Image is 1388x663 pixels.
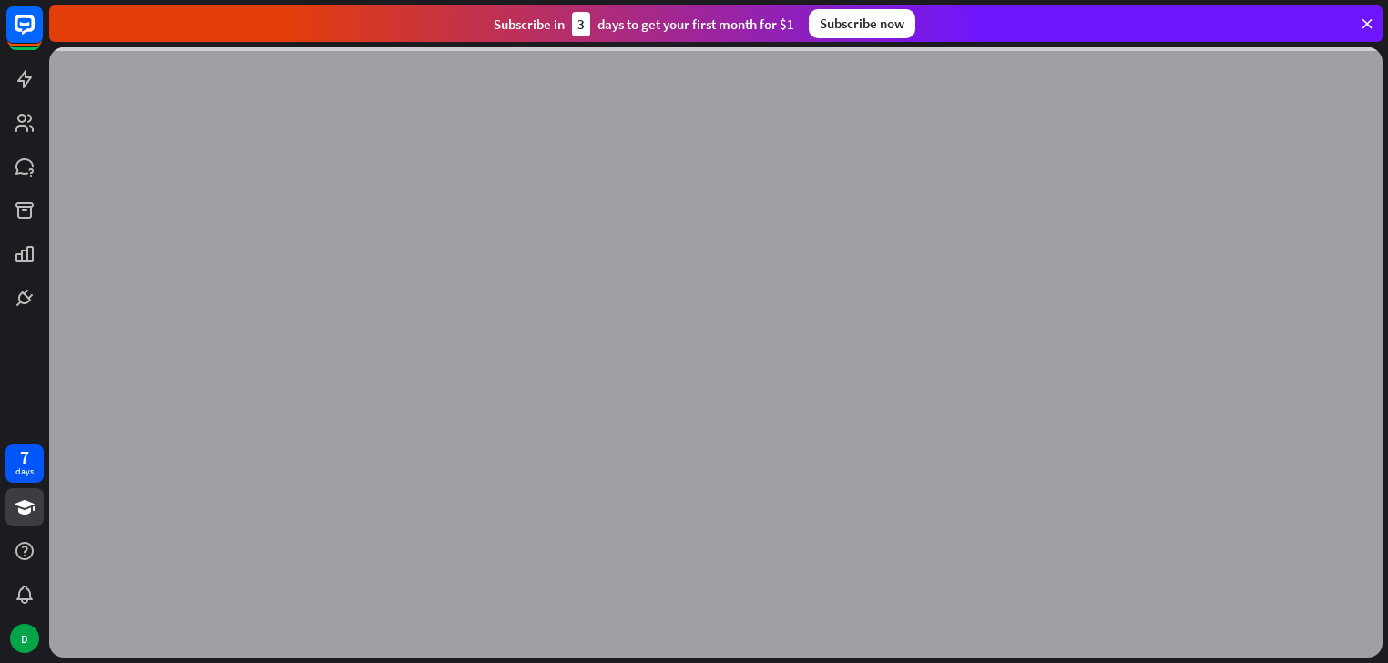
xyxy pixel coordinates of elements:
div: Subscribe in days to get your first month for $1 [494,12,794,36]
div: days [15,465,34,478]
div: 7 [20,449,29,465]
a: 7 days [5,444,44,483]
div: Subscribe now [809,9,915,38]
div: D [10,624,39,653]
div: 3 [572,12,590,36]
